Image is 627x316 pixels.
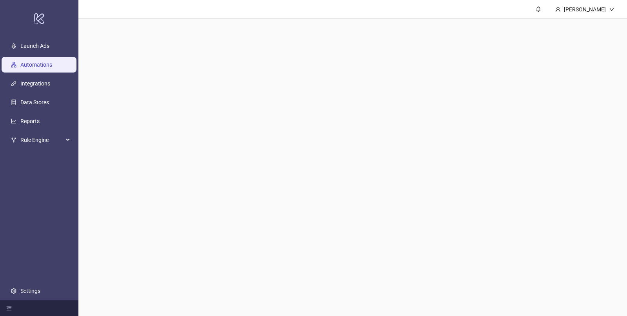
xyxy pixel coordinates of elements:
a: Data Stores [20,100,49,106]
span: bell [536,6,541,12]
span: Rule Engine [20,133,64,148]
a: Automations [20,62,52,68]
a: Reports [20,118,40,125]
span: fork [11,138,16,143]
span: down [609,7,614,12]
span: user [555,7,561,12]
a: Settings [20,288,40,294]
span: menu-fold [6,305,12,311]
a: Launch Ads [20,43,49,49]
a: Integrations [20,81,50,87]
div: [PERSON_NAME] [561,5,609,14]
